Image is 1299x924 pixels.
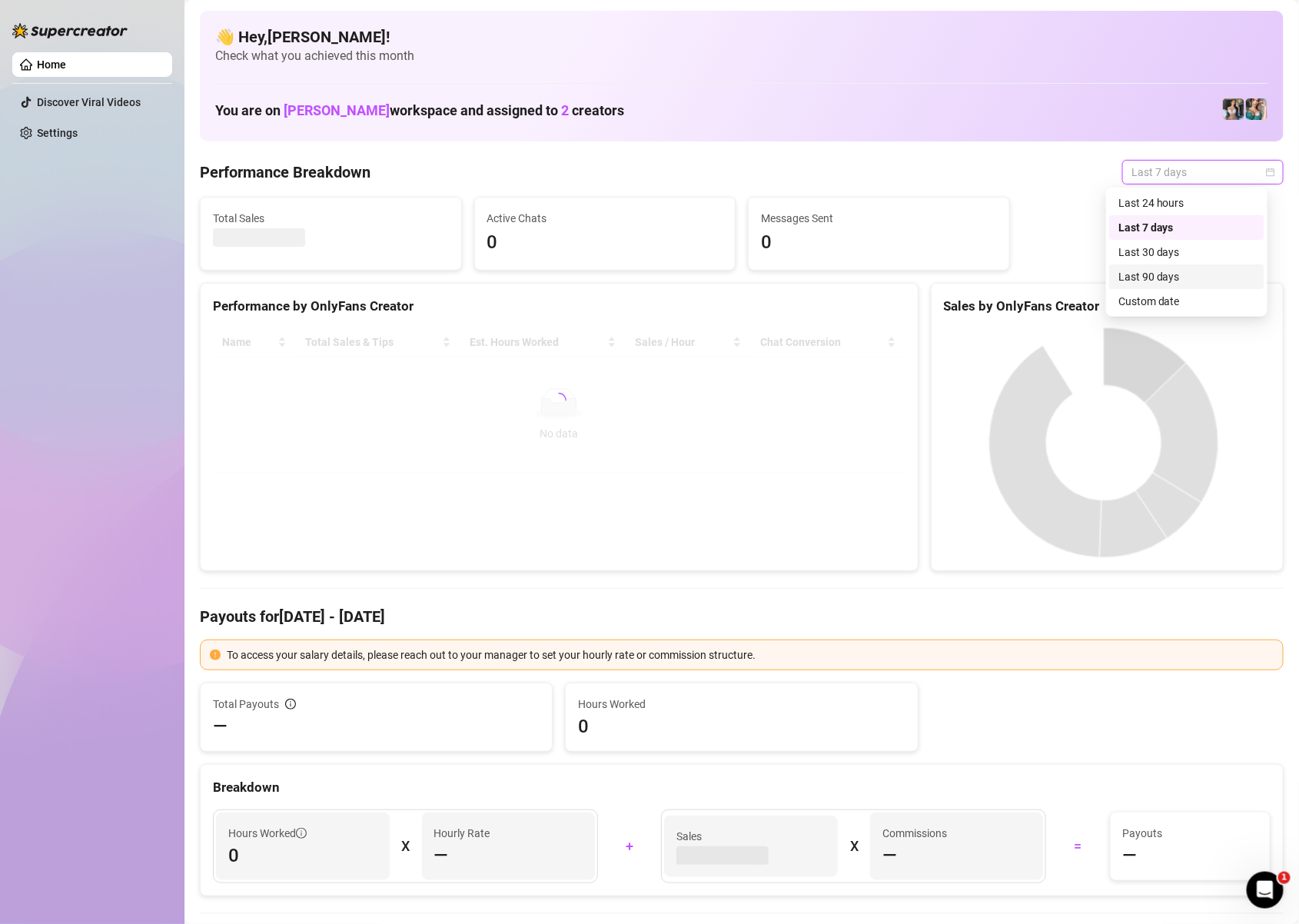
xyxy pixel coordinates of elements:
article: Commissions [882,825,947,842]
h4: Performance Breakdown [200,161,370,183]
div: Custom date [1109,289,1264,314]
div: Breakdown [213,777,1271,798]
span: Active Chats [487,210,723,227]
div: Last 90 days [1118,268,1255,285]
div: Custom date [1118,293,1255,310]
div: Last 24 hours [1109,191,1264,215]
h4: Payouts for [DATE] - [DATE] [200,606,1284,627]
div: + [607,834,652,859]
span: loading [551,393,566,408]
div: Sales by OnlyFans Creator [944,296,1271,317]
span: Check what you achieved this month [215,48,1268,65]
span: Total Sales [213,210,449,227]
span: Messages Sent [761,210,997,227]
div: = [1055,834,1100,859]
span: Last 7 days [1131,161,1274,184]
span: — [1123,843,1138,868]
span: Hours Worked [578,696,905,713]
div: Performance by OnlyFans Creator [213,296,905,317]
span: 0 [487,228,723,258]
a: Discover Viral Videos [37,96,141,108]
div: Last 7 days [1118,219,1255,236]
a: Home [37,58,66,71]
a: Settings [37,127,78,139]
span: 2 [561,102,569,118]
div: Last 30 days [1118,244,1255,261]
div: To access your salary details, please reach out to your manager to set your hourly rate or commis... [227,646,1274,663]
div: Last 30 days [1109,240,1264,264]
span: info-circle [296,828,307,839]
div: Last 24 hours [1118,194,1255,211]
span: Payouts [1123,825,1257,842]
span: Total Payouts [213,696,279,713]
article: Hourly Rate [434,825,490,842]
div: X [850,834,858,859]
h4: 👋 Hey, [PERSON_NAME] ! [215,26,1268,48]
span: Hours Worked [228,825,307,842]
img: logo-BBDzfeDw.svg [12,23,128,38]
span: info-circle [285,699,296,710]
span: — [434,843,449,868]
span: Sales [676,828,826,845]
h1: You are on workspace and assigned to creators [215,102,624,119]
div: Last 90 days [1109,264,1264,289]
span: exclamation-circle [210,650,221,660]
span: 0 [228,843,377,868]
span: calendar [1266,168,1275,177]
span: [PERSON_NAME] [284,102,390,118]
iframe: Intercom live chat [1247,872,1284,909]
span: 0 [578,714,905,739]
span: — [213,714,228,739]
img: Zaddy [1246,98,1267,120]
div: Last 7 days [1109,215,1264,240]
div: X [402,834,410,859]
span: 0 [761,228,997,258]
span: 1 [1278,872,1291,884]
span: — [882,843,897,868]
img: Katy [1223,98,1244,120]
